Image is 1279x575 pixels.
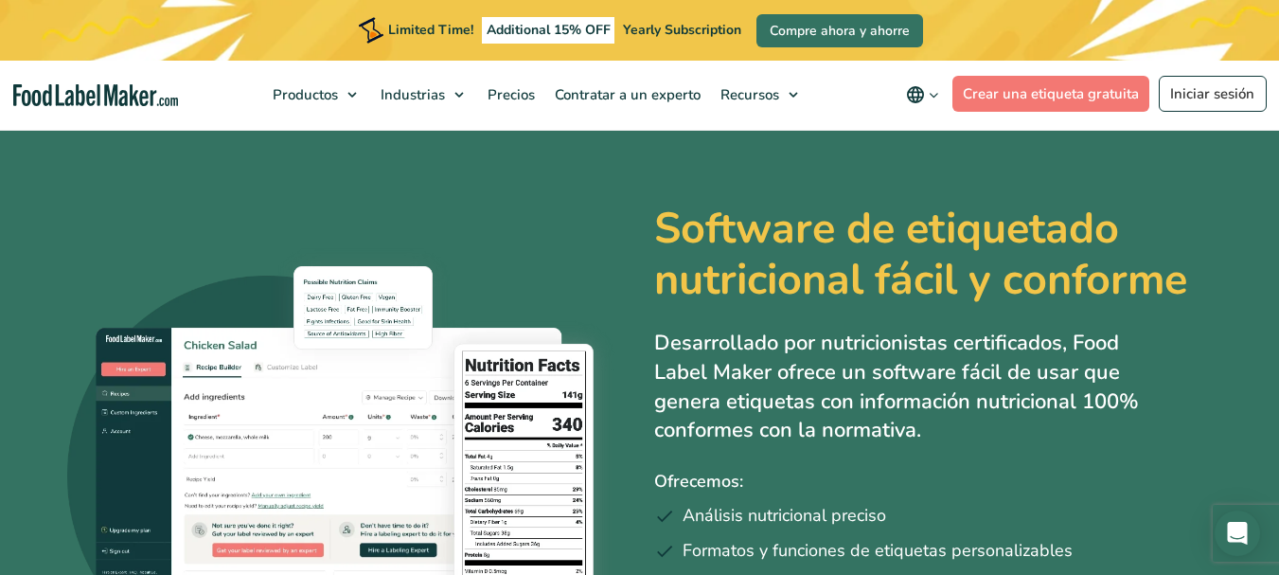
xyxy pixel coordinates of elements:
[545,61,706,129] a: Contratar a un experto
[654,468,1213,495] p: Ofrecemos:
[482,85,537,104] span: Precios
[654,204,1213,306] h1: Software de etiquetado nutricional fácil y conforme
[756,14,923,47] a: Compre ahora y ahorre
[711,61,808,129] a: Recursos
[952,76,1150,112] a: Crear una etiqueta gratuita
[1215,511,1260,556] div: Open Intercom Messenger
[683,538,1073,564] span: Formatos y funciones de etiquetas personalizables
[478,61,541,129] a: Precios
[654,329,1146,445] p: Desarrollado por nutricionistas certificados, Food Label Maker ofrece un software fácil de usar q...
[371,61,473,129] a: Industrias
[549,85,702,104] span: Contratar a un experto
[715,85,781,104] span: Recursos
[683,503,886,529] span: Análisis nutricional preciso
[482,17,615,44] span: Additional 15% OFF
[388,21,473,39] span: Limited Time!
[623,21,741,39] span: Yearly Subscription
[267,85,340,104] span: Productos
[375,85,447,104] span: Industrias
[1159,76,1267,112] a: Iniciar sesión
[263,61,366,129] a: Productos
